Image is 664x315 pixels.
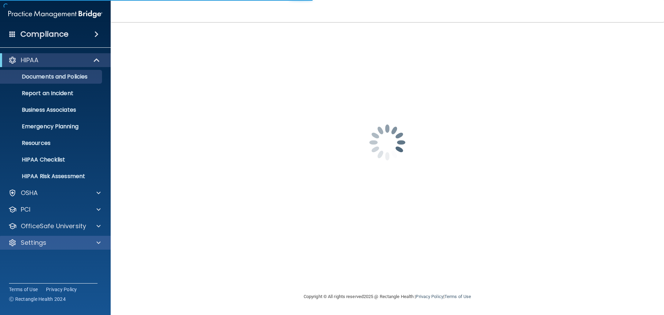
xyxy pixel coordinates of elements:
a: Settings [8,239,101,247]
a: Privacy Policy [416,294,443,299]
p: Documents and Policies [4,73,99,80]
p: OfficeSafe University [21,222,86,230]
div: Copyright © All rights reserved 2025 @ Rectangle Health | | [261,286,514,308]
span: Ⓒ Rectangle Health 2024 [9,296,66,303]
a: Terms of Use [9,286,38,293]
p: Emergency Planning [4,123,99,130]
p: Resources [4,140,99,147]
a: Privacy Policy [46,286,77,293]
p: HIPAA Risk Assessment [4,173,99,180]
a: Terms of Use [444,294,471,299]
p: PCI [21,205,30,214]
p: Report an Incident [4,90,99,97]
a: OfficeSafe University [8,222,101,230]
p: Settings [21,239,46,247]
a: PCI [8,205,101,214]
p: HIPAA [21,56,38,64]
a: OSHA [8,189,101,197]
p: Business Associates [4,106,99,113]
a: HIPAA [8,56,100,64]
p: OSHA [21,189,38,197]
img: spinner.e123f6fc.gif [353,108,422,177]
h4: Compliance [20,29,68,39]
img: PMB logo [8,7,102,21]
p: HIPAA Checklist [4,156,99,163]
